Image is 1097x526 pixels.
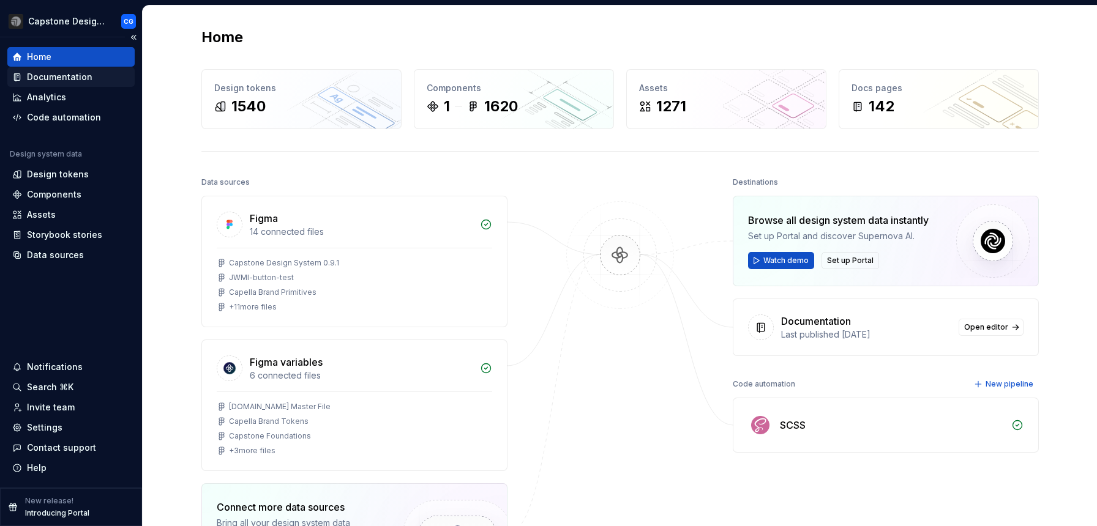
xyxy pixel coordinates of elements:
span: Watch demo [763,256,809,265]
div: Capstone Design System [28,15,107,28]
div: 1540 [231,97,266,116]
div: Capstone Design System 0.9.1 [229,258,339,268]
button: Search ⌘K [7,377,135,397]
button: Set up Portal [822,252,879,269]
a: Documentation [7,67,135,87]
a: Docs pages142 [839,69,1039,129]
div: Destinations [733,174,778,191]
button: Collapse sidebar [125,29,142,46]
button: Watch demo [748,252,814,269]
a: Open editor [959,319,1024,336]
div: Capella Brand Tokens [229,417,309,426]
div: Documentation [781,314,851,328]
div: Data sources [201,174,250,191]
div: Capstone Foundations [229,431,311,441]
h2: Home [201,28,243,47]
a: Code automation [7,108,135,127]
a: Figma variables6 connected files[DOMAIN_NAME] Master FileCapella Brand TokensCapstone Foundations... [201,339,507,471]
div: + 11 more files [229,302,277,312]
button: Contact support [7,438,135,457]
a: Design tokens1540 [201,69,402,129]
div: Last published [DATE] [781,328,951,341]
div: Design tokens [214,82,389,94]
div: 1271 [656,97,686,116]
a: Figma14 connected filesCapstone Design System 0.9.1JWMI-button-testCapella Brand Primitives+11mor... [201,196,507,327]
div: [DOMAIN_NAME] Master File [229,402,331,412]
img: 3ce36157-9fde-47d2-9eb8-fa8ebb961d3d.png [9,14,23,29]
a: Home [7,47,135,67]
div: Notifications [27,361,83,373]
div: Settings [27,421,62,434]
div: CG [124,17,133,26]
div: Design system data [10,149,82,159]
a: Assets1271 [626,69,826,129]
div: Figma variables [250,355,323,369]
a: Settings [7,418,135,437]
div: Contact support [27,442,96,454]
div: Data sources [27,249,84,261]
div: Home [27,51,51,63]
div: Assets [27,209,56,221]
div: Storybook stories [27,229,102,241]
button: Capstone Design SystemCG [2,8,140,34]
span: Set up Portal [827,256,874,265]
div: Code automation [27,111,101,124]
p: Introducing Portal [25,508,89,518]
div: JWMI-button-test [229,273,294,283]
a: Invite team [7,398,135,417]
div: Components [27,188,81,201]
span: Open editor [964,322,1008,332]
div: SCSS [780,418,806,432]
a: Assets [7,205,135,224]
div: 6 connected files [250,369,473,382]
div: 1 [444,97,450,116]
button: New pipeline [970,376,1039,393]
div: Components [427,82,601,94]
div: Assets [639,82,814,94]
div: Docs pages [852,82,1026,94]
div: 142 [869,97,894,116]
div: Search ⌘K [27,381,73,393]
div: Browse all design system data instantly [748,213,929,228]
a: Analytics [7,87,135,107]
div: Connect more data sources [217,500,382,514]
div: Design tokens [27,168,89,180]
div: Set up Portal and discover Supernova AI. [748,230,929,242]
div: Documentation [27,71,92,83]
div: 14 connected files [250,226,473,238]
a: Design tokens [7,165,135,184]
button: Help [7,458,135,478]
div: Capella Brand Primitives [229,287,316,297]
a: Storybook stories [7,225,135,245]
button: Notifications [7,357,135,377]
div: + 3 more files [229,446,275,456]
a: Data sources [7,245,135,265]
div: Help [27,462,47,474]
div: Code automation [733,376,795,393]
div: 1620 [484,97,518,116]
div: Figma [250,211,278,226]
a: Components [7,185,135,204]
div: Invite team [27,401,75,413]
p: New release! [25,496,73,506]
a: Components11620 [414,69,614,129]
span: New pipeline [986,379,1033,389]
div: Analytics [27,91,66,103]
